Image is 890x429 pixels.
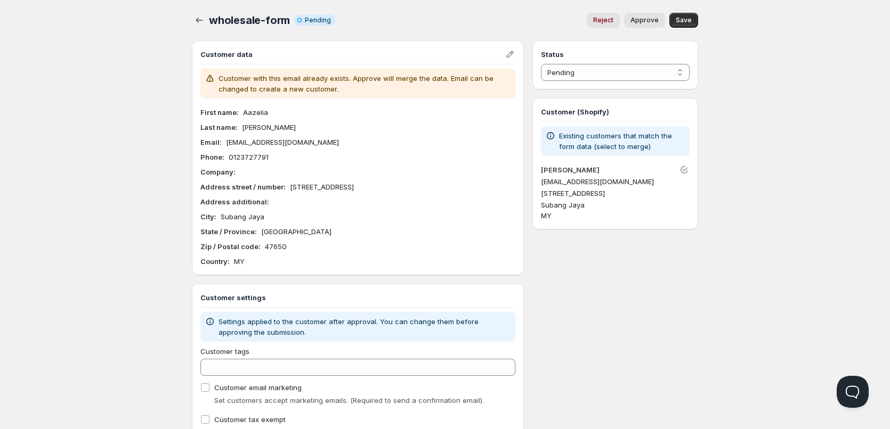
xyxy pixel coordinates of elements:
[200,227,257,236] b: State / Province :
[624,13,665,28] button: Approve
[541,166,600,174] a: [PERSON_NAME]
[677,162,692,177] button: Unlink
[541,49,690,60] h3: Status
[219,316,511,337] p: Settings applied to the customer after approval. You can change them before approving the submiss...
[214,383,302,392] span: Customer email marketing
[200,168,236,176] b: Company :
[200,242,261,251] b: Zip / Postal code :
[541,106,690,117] h3: Customer (Shopify)
[200,197,269,206] b: Address additional :
[234,256,245,267] p: MY
[630,16,659,24] span: Approve
[503,47,517,62] button: Edit
[242,122,296,133] p: [PERSON_NAME]
[669,13,698,28] button: Save
[221,211,264,222] p: Subang Jaya
[200,138,222,146] b: Email :
[265,241,287,252] p: 47650
[200,212,216,221] b: City :
[200,123,238,131] b: Last name :
[200,108,239,117] b: First name :
[305,16,331,24] span: Pending
[541,189,605,197] span: [STREET_ADDRESS]
[214,415,286,424] span: Customer tax exempt
[593,16,613,24] span: Reject
[219,73,511,94] p: Customer with this email already exists. Approve will merge the data. Email can be changed to cre...
[200,347,249,356] span: Customer tags
[837,376,869,408] iframe: Help Scout Beacon - Open
[541,201,585,220] span: Subang Jaya MY
[209,14,290,27] span: wholesale-form
[587,13,620,28] button: Reject
[214,396,484,405] span: Set customers accept marketing emails. (Required to send a confirmation email).
[229,152,269,162] p: 0123727791
[200,153,224,161] b: Phone :
[200,257,230,266] b: Country :
[290,181,354,192] p: [STREET_ADDRESS]
[541,176,690,187] p: [EMAIL_ADDRESS][DOMAIN_NAME]
[200,292,515,303] h3: Customer settings
[676,16,692,24] span: Save
[226,137,339,147] p: [EMAIL_ADDRESS][DOMAIN_NAME]
[200,183,286,191] b: Address street / number :
[261,226,331,237] p: [GEOGRAPHIC_DATA]
[200,49,505,60] h3: Customer data
[559,130,685,152] p: Existing customers that match the form data (select to merge)
[243,107,268,118] p: Aazelia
